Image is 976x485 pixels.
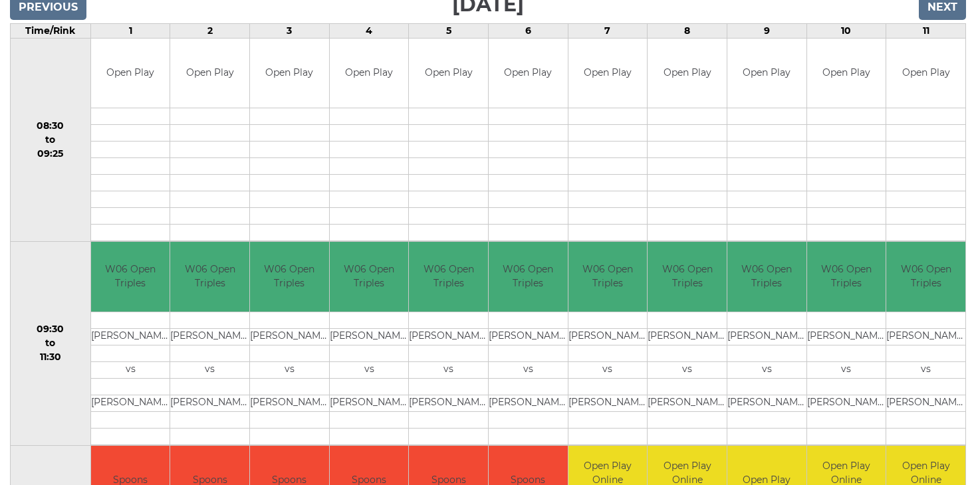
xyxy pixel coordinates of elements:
td: vs [648,361,727,378]
td: [PERSON_NAME] [489,328,568,345]
td: 2 [170,23,250,38]
td: 10 [806,23,886,38]
td: [PERSON_NAME] [648,328,727,345]
td: Open Play [170,39,249,108]
td: 1 [90,23,170,38]
td: 7 [568,23,648,38]
td: W06 Open Triples [489,242,568,312]
td: 11 [886,23,966,38]
td: [PERSON_NAME] [409,328,488,345]
td: vs [886,361,965,378]
td: [PERSON_NAME] [568,395,648,411]
td: [PERSON_NAME] [330,328,409,345]
td: Open Play [489,39,568,108]
td: W06 Open Triples [409,242,488,312]
td: [PERSON_NAME] [330,395,409,411]
td: W06 Open Triples [807,242,886,312]
td: vs [170,361,249,378]
td: [PERSON_NAME] [91,395,170,411]
td: vs [489,361,568,378]
td: vs [807,361,886,378]
td: W06 Open Triples [170,242,249,312]
td: 8 [648,23,727,38]
td: W06 Open Triples [886,242,965,312]
td: Open Play [648,39,727,108]
td: W06 Open Triples [250,242,329,312]
td: [PERSON_NAME] [807,328,886,345]
td: [PERSON_NAME] [250,395,329,411]
td: W06 Open Triples [330,242,409,312]
td: Open Play [568,39,648,108]
td: 08:30 to 09:25 [11,38,91,242]
td: [PERSON_NAME] [91,328,170,345]
td: W06 Open Triples [91,242,170,312]
td: Open Play [727,39,806,108]
td: [PERSON_NAME] [250,328,329,345]
td: vs [568,361,648,378]
td: Open Play [250,39,329,108]
td: [PERSON_NAME] [727,328,806,345]
td: vs [727,361,806,378]
td: 9 [727,23,806,38]
td: [PERSON_NAME] [727,395,806,411]
td: 6 [489,23,568,38]
td: [PERSON_NAME] [807,395,886,411]
td: Time/Rink [11,23,91,38]
td: [PERSON_NAME] [170,395,249,411]
td: [PERSON_NAME] [886,328,965,345]
td: Open Play [91,39,170,108]
td: [PERSON_NAME] [886,395,965,411]
td: 3 [250,23,330,38]
td: W06 Open Triples [648,242,727,312]
td: [PERSON_NAME] [648,395,727,411]
td: [PERSON_NAME] [489,395,568,411]
td: 5 [409,23,489,38]
td: 09:30 to 11:30 [11,242,91,446]
td: vs [409,361,488,378]
td: Open Play [330,39,409,108]
td: W06 Open Triples [568,242,648,312]
td: [PERSON_NAME] [409,395,488,411]
td: Open Play [807,39,886,108]
td: vs [330,361,409,378]
td: Open Play [886,39,965,108]
td: Open Play [409,39,488,108]
td: [PERSON_NAME] [568,328,648,345]
td: [PERSON_NAME] [170,328,249,345]
td: W06 Open Triples [727,242,806,312]
td: vs [91,361,170,378]
td: 4 [329,23,409,38]
td: vs [250,361,329,378]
